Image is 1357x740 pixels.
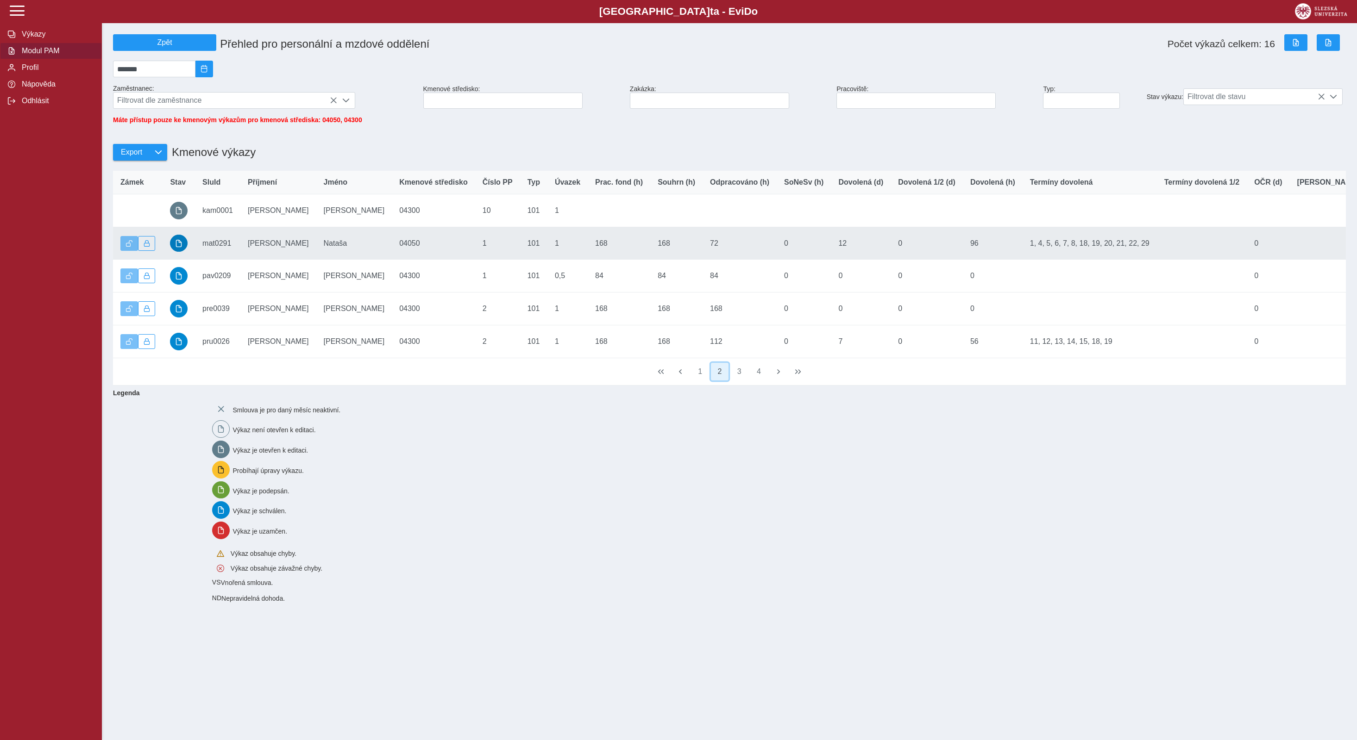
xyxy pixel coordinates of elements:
[547,194,588,227] td: 1
[170,300,188,317] button: schváleno
[831,325,891,358] td: 7
[963,325,1023,358] td: 56
[1247,292,1289,325] td: 0
[195,194,240,227] td: kam0001
[963,292,1023,325] td: 0
[588,325,650,358] td: 168
[650,292,703,325] td: 168
[588,260,650,292] td: 84
[1143,85,1350,109] div: Stav výkazu:
[195,292,240,325] td: pre0039
[233,528,288,535] span: Výkaz je uzamčen.
[547,325,588,358] td: 1
[1317,34,1340,51] button: Export do PDF
[240,260,316,292] td: [PERSON_NAME]
[120,301,138,316] button: Výkaz je odemčen.
[231,565,322,572] span: Výkaz obsahuje závažné chyby.
[399,178,468,187] span: Kmenové středisko
[750,363,768,380] button: 4
[195,61,213,77] button: 2025/08
[831,227,891,260] td: 12
[520,260,547,292] td: 101
[19,80,94,88] span: Nápověda
[19,97,94,105] span: Odhlásit
[202,178,220,187] span: SluId
[691,363,709,380] button: 1
[710,6,713,17] span: t
[231,550,296,557] span: Výkaz obsahuje chyby.
[212,578,221,586] span: Smlouva vnořená do kmene
[170,333,188,350] button: schváleno
[113,34,216,51] button: Zpět
[240,292,316,325] td: [PERSON_NAME]
[833,81,1039,112] div: Pracoviště:
[520,194,547,227] td: 101
[891,292,963,325] td: 0
[138,334,156,349] button: Uzamknout
[316,292,392,325] td: [PERSON_NAME]
[891,260,963,292] td: 0
[120,268,138,283] button: Výkaz je odemčen.
[744,6,751,17] span: D
[520,227,547,260] td: 101
[970,178,1015,187] span: Dovolená (h)
[195,227,240,260] td: mat0291
[233,447,308,454] span: Výkaz je otevřen k editaci.
[483,178,513,187] span: Číslo PP
[963,260,1023,292] td: 0
[626,81,833,112] div: Zakázka:
[28,6,1329,18] b: [GEOGRAPHIC_DATA] a - Evi
[1164,178,1239,187] span: Termíny dovolená 1/2
[167,141,256,163] h1: Kmenové výkazy
[650,227,703,260] td: 168
[1039,81,1143,112] div: Typ:
[475,194,520,227] td: 10
[221,595,285,602] span: Nepravidelná dohoda.
[703,292,777,325] td: 168
[216,34,836,54] h1: Přehled pro personální a mzdové oddělení
[195,325,240,358] td: pru0026
[1247,227,1289,260] td: 0
[233,426,316,434] span: Výkaz není otevřen k editaci.
[19,47,94,55] span: Modul PAM
[703,227,777,260] td: 72
[1030,178,1093,187] span: Termíny dovolená
[520,325,547,358] td: 101
[777,260,831,292] td: 0
[650,325,703,358] td: 168
[170,267,188,285] button: schváleno
[1284,34,1307,51] button: Export do Excelu
[1168,38,1275,50] span: Počet výkazů celkem: 16
[711,363,729,380] button: 2
[19,30,94,38] span: Výkazy
[898,178,955,187] span: Dovolená 1/2 (d)
[324,178,348,187] span: Jméno
[703,260,777,292] td: 84
[212,594,221,602] span: Smlouva vnořená do kmene
[121,148,142,156] span: Export
[963,227,1023,260] td: 96
[138,236,156,251] button: Uzamknout
[891,325,963,358] td: 0
[710,178,769,187] span: Odpracováno (h)
[195,260,240,292] td: pav0209
[831,292,891,325] td: 0
[120,334,138,349] button: Výkaz je odemčen.
[233,406,341,413] span: Smlouva je pro daný měsíc neaktivní.
[891,227,963,260] td: 0
[392,292,475,325] td: 04300
[170,178,186,187] span: Stav
[650,260,703,292] td: 84
[392,194,475,227] td: 04300
[658,178,695,187] span: Souhrn (h)
[138,268,156,283] button: Uzamknout
[316,227,392,260] td: Nataša
[588,292,650,325] td: 168
[475,325,520,358] td: 2
[520,292,547,325] td: 101
[120,236,138,251] button: Výkaz je odemčen.
[555,178,580,187] span: Úvazek
[316,260,392,292] td: [PERSON_NAME]
[777,325,831,358] td: 0
[392,325,475,358] td: 04300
